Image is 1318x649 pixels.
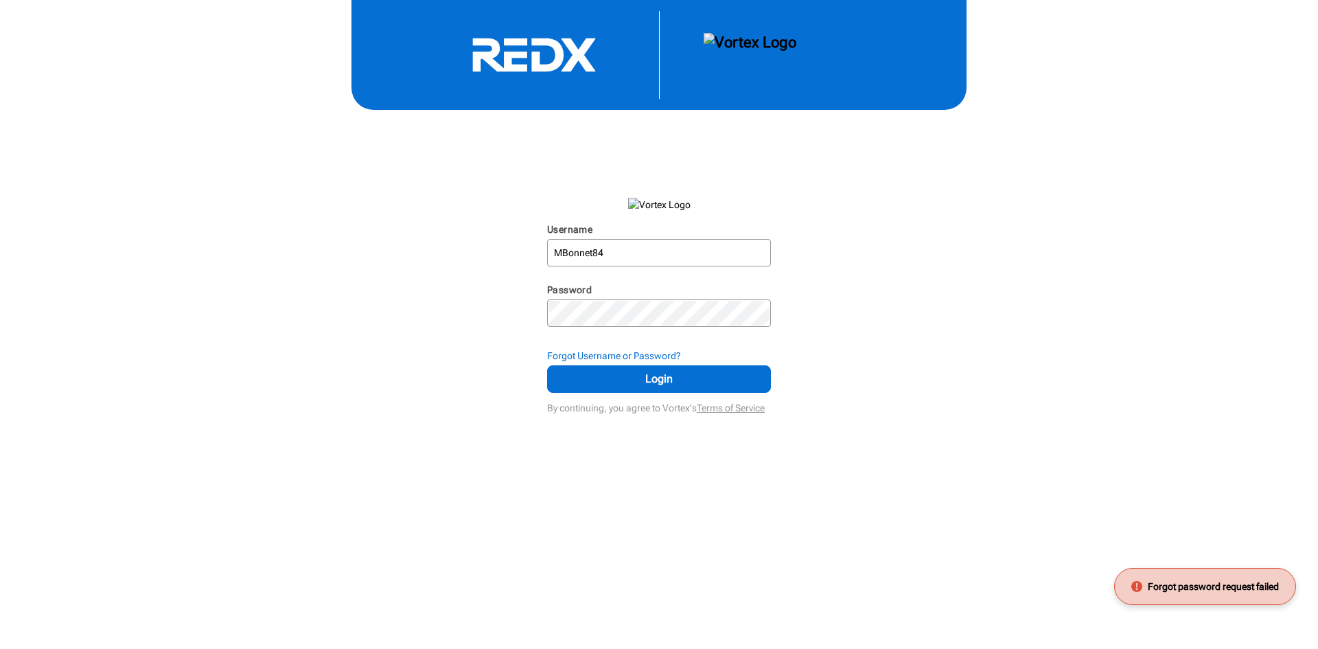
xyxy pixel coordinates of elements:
svg: RedX Logo [431,37,637,73]
strong: Forgot Username or Password? [547,350,681,361]
img: Vortex Logo [628,198,691,212]
button: Login [547,365,771,393]
a: Terms of Service [697,402,765,413]
img: Vortex Logo [704,33,796,77]
span: Login [564,371,754,387]
div: By continuing, you agree to Vortex's [547,396,771,415]
label: Username [547,224,592,235]
label: Password [547,284,592,295]
div: Forgot Username or Password? [547,349,771,363]
span: Forgot password request failed [1148,580,1279,593]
